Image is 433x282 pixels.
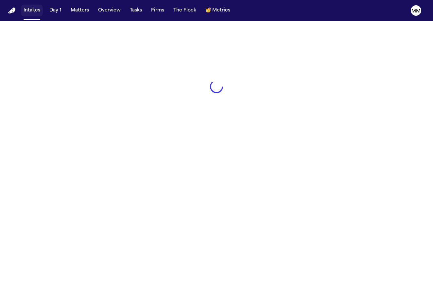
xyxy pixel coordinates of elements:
button: crownMetrics [203,5,233,16]
button: Intakes [21,5,43,16]
button: Matters [68,5,92,16]
button: Overview [95,5,123,16]
button: Firms [148,5,167,16]
img: Finch Logo [8,8,16,14]
button: Tasks [127,5,145,16]
button: The Flock [171,5,199,16]
a: Home [8,8,16,14]
button: Day 1 [47,5,64,16]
